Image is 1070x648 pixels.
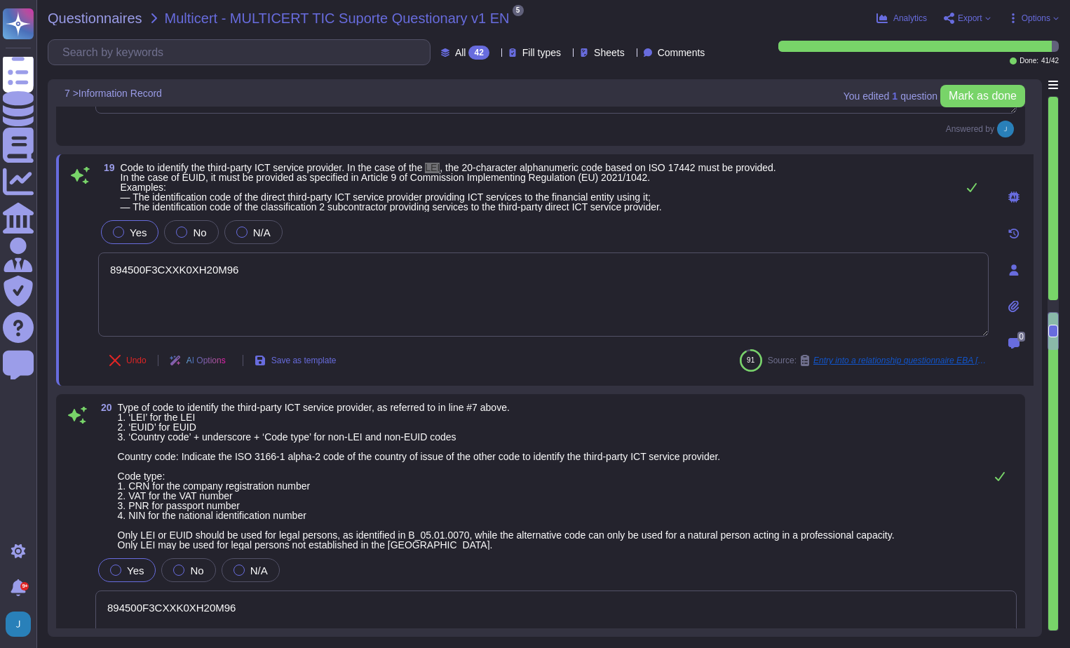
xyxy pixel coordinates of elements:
[187,356,226,365] span: AI Options
[958,14,982,22] span: Export
[250,565,268,576] span: N/A
[126,356,147,365] span: Undo
[95,590,1017,634] textarea: 894500F3CXXK0XH20M96
[3,609,41,640] button: user
[892,91,898,101] b: 1
[20,582,29,590] div: 9+
[130,227,147,238] span: Yes
[813,356,989,365] span: Entry into a relationship questionnaire EBA [PERSON_NAME] V012025
[876,13,927,24] button: Analytics
[1020,58,1038,65] span: Done:
[193,227,206,238] span: No
[513,5,524,16] span: 5
[253,227,271,238] span: N/A
[127,565,144,576] span: Yes
[1017,332,1025,342] span: 0
[55,40,430,65] input: Search by keywords
[946,125,994,133] span: Answered by
[594,48,625,58] span: Sheets
[65,88,162,98] span: 7 >Information Record
[768,355,989,366] span: Source:
[118,402,895,551] span: Type of code to identify the third-party ICT service provider, as referred to in line #7 above. 1...
[468,46,489,60] div: 42
[6,612,31,637] img: user
[893,14,927,22] span: Analytics
[98,346,158,374] button: Undo
[658,48,705,58] span: Comments
[747,356,754,364] span: 91
[522,48,561,58] span: Fill types
[455,48,466,58] span: All
[271,356,337,365] span: Save as template
[190,565,203,576] span: No
[95,403,112,412] span: 20
[243,346,348,374] button: Save as template
[98,252,989,337] textarea: 894500F3CXXK0XH20M96
[98,163,115,173] span: 19
[165,11,510,25] span: Multicert - MULTICERT TIC Suporte Questionary v1 EN
[844,91,937,101] span: You edited question
[1022,14,1050,22] span: Options
[997,121,1014,137] img: user
[1041,58,1059,65] span: 41 / 42
[48,11,142,25] span: Questionnaires
[121,162,776,212] span: Code to identify the third-party ICT service provider. In the case of the LEI, the 20-character a...
[940,85,1025,107] button: Mark as done
[949,90,1017,102] span: Mark as done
